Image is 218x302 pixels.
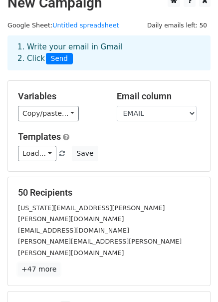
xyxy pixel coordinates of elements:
[117,91,201,102] h5: Email column
[18,91,102,102] h5: Variables
[52,21,119,29] a: Untitled spreadsheet
[10,41,208,64] div: 1. Write your email in Gmail 2. Click
[72,146,98,161] button: Save
[168,254,218,302] iframe: Chat Widget
[7,21,119,29] small: Google Sheet:
[18,187,200,198] h5: 50 Recipients
[46,53,73,65] span: Send
[18,146,56,161] a: Load...
[144,21,211,29] a: Daily emails left: 50
[18,106,79,121] a: Copy/paste...
[144,20,211,31] span: Daily emails left: 50
[18,131,61,142] a: Templates
[18,238,182,257] small: [PERSON_NAME][EMAIL_ADDRESS][PERSON_NAME][PERSON_NAME][DOMAIN_NAME]
[18,227,129,234] small: [EMAIL_ADDRESS][DOMAIN_NAME]
[18,204,165,223] small: [US_STATE][EMAIL_ADDRESS][PERSON_NAME][PERSON_NAME][DOMAIN_NAME]
[18,263,60,276] a: +47 more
